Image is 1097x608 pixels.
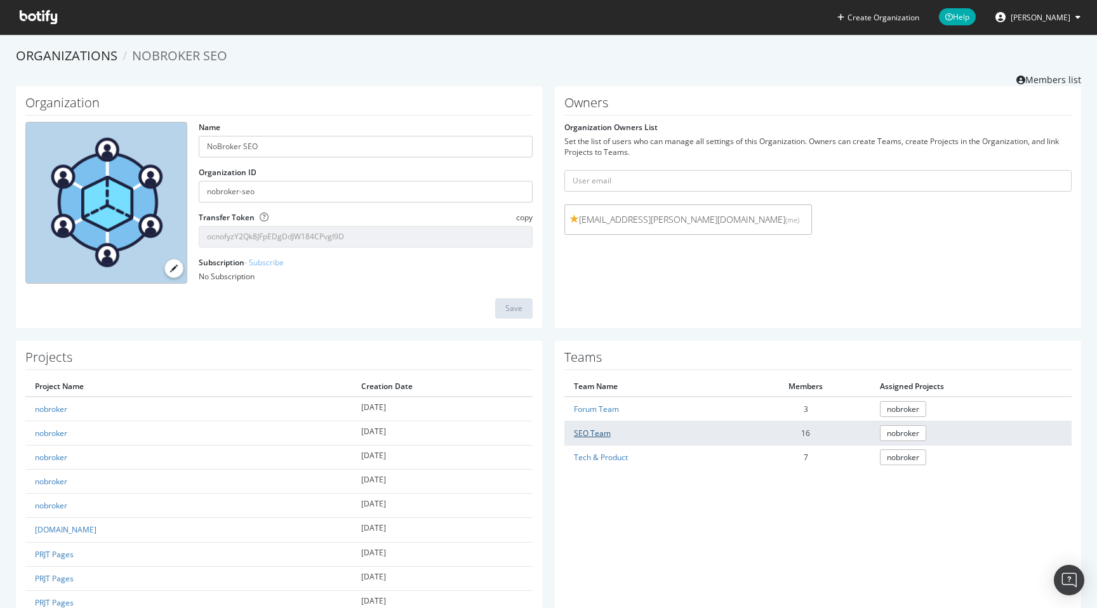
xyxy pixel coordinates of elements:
[985,7,1091,27] button: [PERSON_NAME]
[1011,12,1070,23] span: Bharat Lohakare
[35,428,67,439] a: nobroker
[35,573,74,584] a: PRJT Pages
[564,136,1072,157] div: Set the list of users who can manage all settings of this Organization. Owners can create Teams, ...
[741,397,870,421] td: 3
[244,257,284,268] a: - Subscribe
[352,542,533,566] td: [DATE]
[880,401,926,417] a: nobroker
[564,350,1072,370] h1: Teams
[199,167,256,178] label: Organization ID
[785,215,799,225] small: (me)
[35,597,74,608] a: PRJT Pages
[35,476,67,487] a: nobroker
[35,500,67,511] a: nobroker
[564,170,1072,192] input: User email
[741,445,870,469] td: 7
[199,122,220,133] label: Name
[570,213,806,226] span: [EMAIL_ADDRESS][PERSON_NAME][DOMAIN_NAME]
[741,376,870,397] th: Members
[741,421,870,445] td: 16
[199,136,533,157] input: name
[352,397,533,421] td: [DATE]
[35,452,67,463] a: nobroker
[352,566,533,590] td: [DATE]
[352,445,533,469] td: [DATE]
[939,8,976,25] span: Help
[35,404,67,414] a: nobroker
[516,212,533,223] span: copy
[35,524,96,535] a: [DOMAIN_NAME]
[564,122,658,133] label: Organization Owners List
[25,350,533,370] h1: Projects
[495,298,533,319] button: Save
[352,421,533,445] td: [DATE]
[352,494,533,518] td: [DATE]
[199,257,284,268] label: Subscription
[574,452,628,463] a: Tech & Product
[352,470,533,494] td: [DATE]
[16,47,117,64] a: Organizations
[837,11,920,23] button: Create Organization
[132,47,227,64] span: NoBroker SEO
[880,425,926,441] a: nobroker
[1016,70,1081,86] a: Members list
[25,96,533,116] h1: Organization
[25,376,352,397] th: Project Name
[564,96,1072,116] h1: Owners
[352,376,533,397] th: Creation Date
[880,449,926,465] a: nobroker
[199,212,255,223] label: Transfer Token
[574,404,619,414] a: Forum Team
[1054,565,1084,595] div: Open Intercom Messenger
[35,549,74,560] a: PRJT Pages
[564,376,741,397] th: Team Name
[870,376,1072,397] th: Assigned Projects
[199,271,533,282] div: No Subscription
[16,47,1081,65] ol: breadcrumbs
[352,518,533,542] td: [DATE]
[199,181,533,202] input: Organization ID
[505,303,522,314] div: Save
[574,428,611,439] a: SEO Team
